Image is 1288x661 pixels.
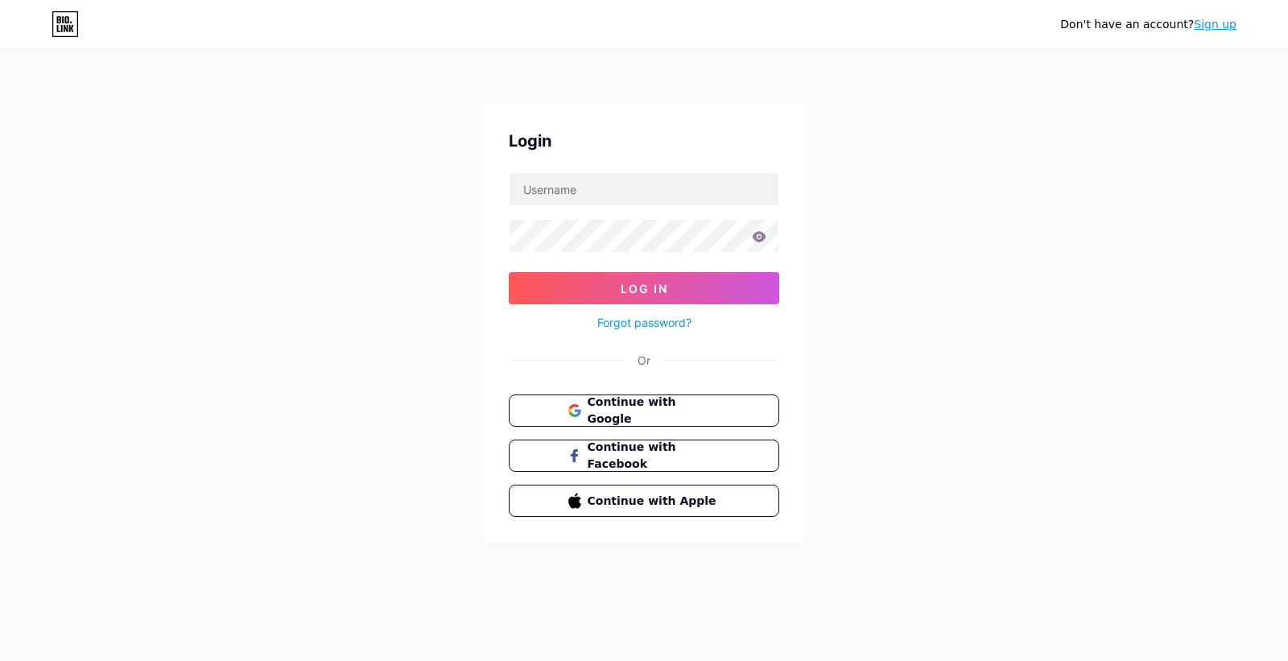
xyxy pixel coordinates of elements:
[638,352,650,369] div: Or
[588,394,720,428] span: Continue with Google
[588,493,720,510] span: Continue with Apple
[1060,16,1236,33] div: Don't have an account?
[621,282,668,295] span: Log In
[509,485,779,517] button: Continue with Apple
[509,129,779,153] div: Login
[509,395,779,427] button: Continue with Google
[509,440,779,472] button: Continue with Facebook
[597,314,691,331] a: Forgot password?
[510,173,778,205] input: Username
[1194,18,1236,31] a: Sign up
[588,439,720,473] span: Continue with Facebook
[509,272,779,304] button: Log In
